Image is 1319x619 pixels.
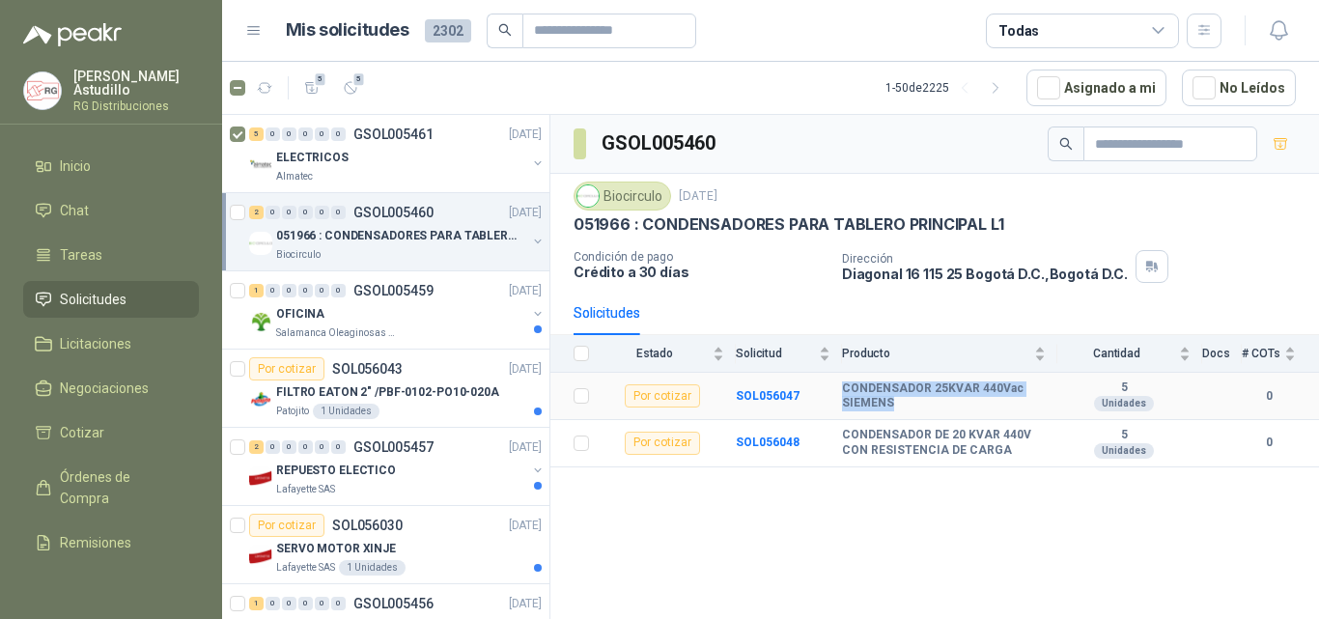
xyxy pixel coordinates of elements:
div: 5 [249,127,264,141]
a: Licitaciones [23,325,199,362]
p: Biocirculo [276,247,321,263]
button: 5 [335,72,366,103]
p: GSOL005456 [353,597,434,610]
a: SOL056048 [736,436,800,449]
span: Cotizar [60,422,104,443]
img: Logo peakr [23,23,122,46]
div: 0 [331,440,346,454]
img: Company Logo [249,466,272,490]
p: FILTRO EATON 2" /PBF-0102-PO10-020A [276,383,499,402]
div: 0 [315,597,329,610]
span: Chat [60,200,89,221]
p: ELECTRICOS [276,149,349,167]
img: Company Logo [249,154,272,177]
p: Crédito a 30 días [574,264,827,280]
div: 0 [298,127,313,141]
span: Órdenes de Compra [60,466,181,509]
div: 1 - 50 de 2225 [885,72,1011,103]
div: 0 [266,127,280,141]
span: Licitaciones [60,333,131,354]
span: Cantidad [1057,347,1175,360]
th: Solicitud [736,335,842,373]
p: SERVO MOTOR XINJE [276,540,396,558]
div: 0 [298,206,313,219]
span: search [498,23,512,37]
th: Producto [842,335,1057,373]
div: 1 [249,597,264,610]
button: No Leídos [1182,70,1296,106]
div: 0 [315,127,329,141]
img: Company Logo [577,185,599,207]
p: [DATE] [509,438,542,457]
img: Company Logo [249,232,272,255]
span: Estado [601,347,709,360]
a: Solicitudes [23,281,199,318]
h3: GSOL005460 [602,128,718,158]
img: Company Logo [249,545,272,568]
span: search [1059,137,1073,151]
b: SOL056047 [736,389,800,403]
a: Por cotizarSOL056043[DATE] Company LogoFILTRO EATON 2" /PBF-0102-PO10-020APatojito1 Unidades [222,350,549,428]
b: 0 [1242,387,1296,406]
p: GSOL005461 [353,127,434,141]
th: # COTs [1242,335,1319,373]
p: Almatec [276,169,313,184]
div: 0 [266,597,280,610]
b: 5 [1057,428,1191,443]
div: 0 [266,206,280,219]
p: OFICINA [276,305,324,324]
a: Por cotizarSOL056030[DATE] Company LogoSERVO MOTOR XINJELafayette SAS1 Unidades [222,506,549,584]
a: Negociaciones [23,370,199,407]
span: 5 [352,71,366,87]
a: Órdenes de Compra [23,459,199,517]
h1: Mis solicitudes [286,16,409,44]
p: [PERSON_NAME] Astudillo [73,70,199,97]
th: Estado [601,335,736,373]
p: SOL056030 [332,519,403,532]
a: 2 0 0 0 0 0 GSOL005457[DATE] Company LogoREPUESTO ELECTICOLafayette SAS [249,436,546,497]
p: 051966 : CONDENSADORES PARA TABLERO PRINCIPAL L1 [276,227,517,245]
div: Unidades [1094,443,1154,459]
p: Diagonal 16 115 25 Bogotá D.C. , Bogotá D.C. [842,266,1128,282]
span: 5 [314,71,327,87]
a: Inicio [23,148,199,184]
b: 0 [1242,434,1296,452]
div: 0 [331,284,346,297]
p: REPUESTO ELECTICO [276,462,396,480]
div: 0 [315,284,329,297]
p: GSOL005459 [353,284,434,297]
div: Por cotizar [249,514,324,537]
div: 0 [331,127,346,141]
p: SOL056043 [332,362,403,376]
button: 5 [296,72,327,103]
p: [DATE] [509,360,542,379]
div: Solicitudes [574,302,640,324]
a: Cotizar [23,414,199,451]
div: 0 [282,284,296,297]
span: Producto [842,347,1030,360]
div: Biocirculo [574,182,671,211]
div: 0 [331,597,346,610]
div: 0 [298,597,313,610]
div: Por cotizar [625,432,700,455]
div: 0 [282,597,296,610]
span: 2302 [425,19,471,42]
div: Unidades [1094,396,1154,411]
p: Lafayette SAS [276,560,335,576]
span: Solicitudes [60,289,126,310]
span: Inicio [60,155,91,177]
p: Patojito [276,404,309,419]
div: 1 [249,284,264,297]
button: Asignado a mi [1026,70,1166,106]
p: 051966 : CONDENSADORES PARA TABLERO PRINCIPAL L1 [574,214,1003,235]
div: 0 [266,284,280,297]
div: 0 [282,206,296,219]
p: [DATE] [679,187,717,206]
div: Todas [998,20,1039,42]
a: Chat [23,192,199,229]
p: RG Distribuciones [73,100,199,112]
img: Company Logo [24,72,61,109]
span: Tareas [60,244,102,266]
th: Docs [1202,335,1242,373]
